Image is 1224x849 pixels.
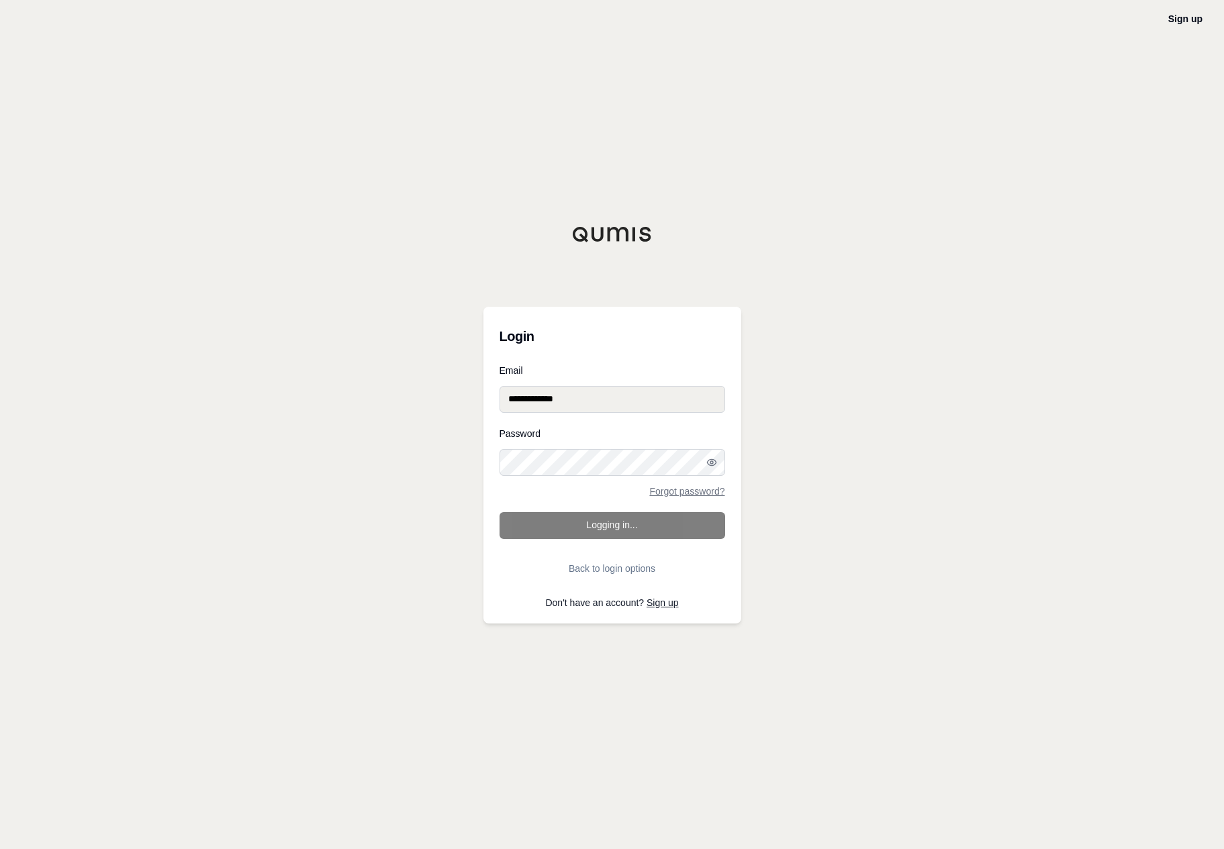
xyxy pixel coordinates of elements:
label: Email [500,366,725,375]
img: Qumis [572,226,653,242]
button: Back to login options [500,555,725,582]
label: Password [500,429,725,438]
a: Forgot password? [649,487,724,496]
a: Sign up [647,597,678,608]
p: Don't have an account? [500,598,725,607]
h3: Login [500,323,725,350]
a: Sign up [1168,13,1203,24]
